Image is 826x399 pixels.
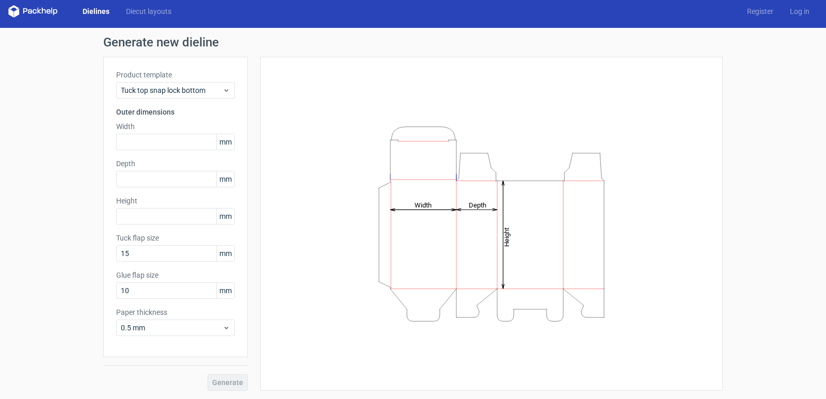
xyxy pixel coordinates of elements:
span: 0.5 mm [121,323,223,333]
a: Log in [782,6,818,17]
span: Tuck top snap lock bottom [121,85,223,95]
h3: Outer dimensions [116,107,235,117]
span: mm [216,171,234,187]
span: mm [216,134,234,150]
label: Product template [116,70,235,80]
label: Paper thickness [116,307,235,317]
span: mm [216,283,234,298]
tspan: Depth [469,201,486,209]
a: Diecut layouts [118,6,180,17]
label: Depth [116,158,235,169]
label: Glue flap size [116,270,235,280]
span: mm [216,246,234,261]
a: Dielines [74,6,118,17]
a: Register [739,6,782,17]
label: Tuck flap size [116,233,235,243]
tspan: Height [503,227,511,246]
span: mm [216,209,234,224]
label: Height [116,196,235,206]
tspan: Width [415,201,432,209]
h1: Generate new dieline [103,36,723,49]
label: Width [116,121,235,132]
